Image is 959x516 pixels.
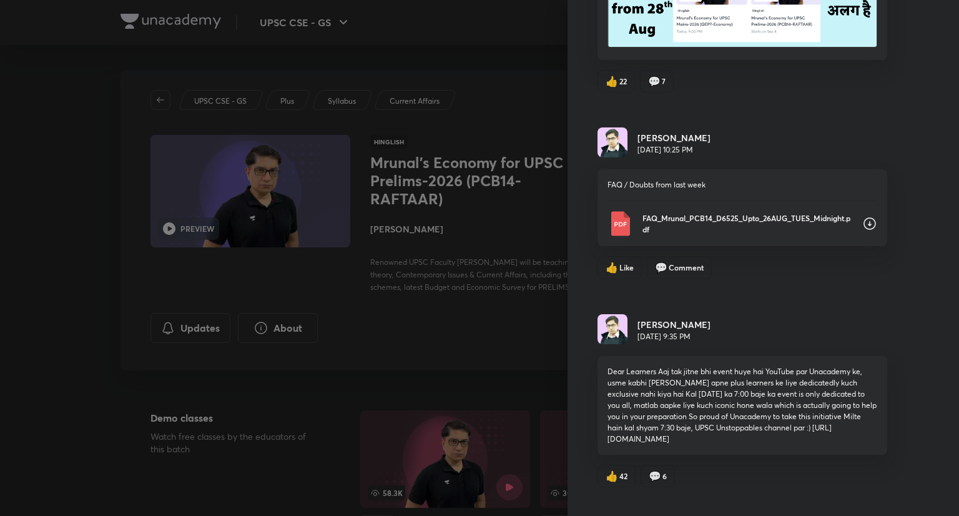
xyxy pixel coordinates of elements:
[619,470,627,482] span: 42
[655,262,667,273] span: comment
[606,76,618,87] span: like
[607,366,877,445] p: Dear Learners Aaj tak jitne bhi event huye hai YouTube par Unacademy ke, usme kabhi [PERSON_NAME]...
[669,262,704,273] span: Comment
[662,76,666,87] span: 7
[598,314,627,344] img: Avatar
[637,331,711,342] p: [DATE] 9:35 PM
[607,179,877,191] p: FAQ / Doubts from last week
[619,262,634,273] span: Like
[619,76,627,87] span: 22
[637,318,711,331] h6: [PERSON_NAME]
[637,131,711,144] h6: [PERSON_NAME]
[662,470,667,482] span: 6
[642,212,852,235] p: FAQ_Mrunal_PCB14_D6525_Upto_26AUG_TUES_Midnight.pdf
[606,470,618,482] span: like
[648,76,661,87] span: comment
[649,470,661,482] span: comment
[637,144,711,156] p: [DATE] 10:25 PM
[606,262,618,273] span: like
[607,211,632,236] img: Pdf
[598,127,627,157] img: Avatar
